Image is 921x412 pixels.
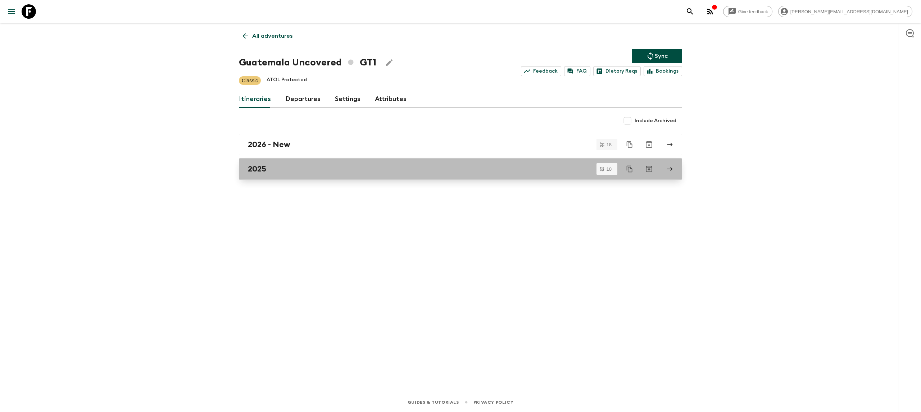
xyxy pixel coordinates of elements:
p: Classic [242,77,258,84]
a: Give feedback [723,6,772,17]
button: Duplicate [623,138,636,151]
button: Edit Adventure Title [382,55,396,70]
span: Include Archived [635,117,676,124]
a: FAQ [564,66,590,76]
span: 18 [602,142,616,147]
a: Privacy Policy [473,398,513,406]
a: 2026 - New [239,134,682,155]
h1: Guatemala Uncovered GT1 [239,55,376,70]
a: All adventures [239,29,296,43]
a: Feedback [521,66,561,76]
span: Give feedback [734,9,772,14]
span: 10 [602,167,616,171]
span: [PERSON_NAME][EMAIL_ADDRESS][DOMAIN_NAME] [786,9,912,14]
a: Dietary Reqs [593,66,641,76]
h2: 2025 [248,164,266,174]
button: menu [4,4,19,19]
p: All adventures [252,32,292,40]
a: Settings [335,91,360,108]
a: 2025 [239,158,682,180]
a: Guides & Tutorials [408,398,459,406]
a: Departures [285,91,321,108]
button: Archive [642,162,656,176]
a: Bookings [644,66,682,76]
button: Archive [642,137,656,152]
div: [PERSON_NAME][EMAIL_ADDRESS][DOMAIN_NAME] [778,6,912,17]
button: Sync adventure departures to the booking engine [632,49,682,63]
p: ATOL Protected [267,76,307,85]
a: Itineraries [239,91,271,108]
p: Sync [655,52,668,60]
button: Duplicate [623,162,636,175]
button: search adventures [683,4,697,19]
a: Attributes [375,91,407,108]
h2: 2026 - New [248,140,290,149]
